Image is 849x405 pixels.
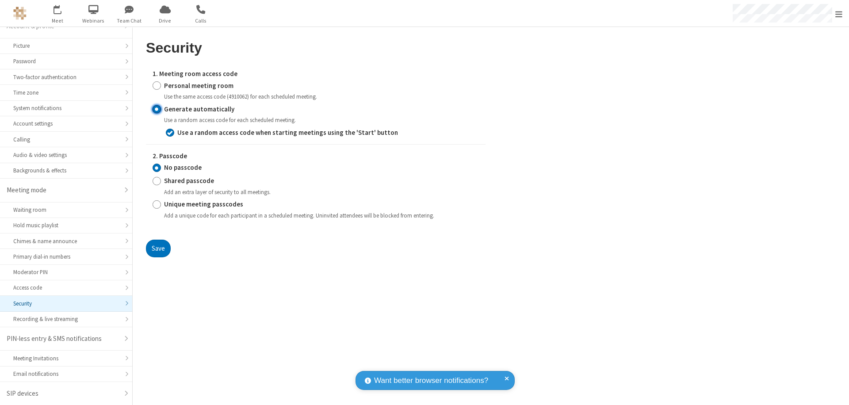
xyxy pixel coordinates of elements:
strong: No passcode [164,163,202,172]
div: Account settings [13,119,119,128]
div: 1 [60,5,65,11]
div: Calling [13,135,119,144]
div: Add a unique code for each participant in a scheduled meeting. Uninvited attendees will be blocke... [164,211,479,220]
div: Audio & video settings [13,151,119,159]
label: 1. Meeting room access code [153,69,479,79]
span: Team Chat [113,17,146,25]
div: Password [13,57,119,65]
div: Use a random access code for each scheduled meeting. [164,116,479,124]
span: Drive [149,17,182,25]
div: Chimes & name announce [13,237,119,245]
label: 2. Passcode [153,151,479,161]
div: Hold music playlist [13,221,119,229]
div: Two-factor authentication [13,73,119,81]
iframe: Chat [827,382,842,399]
span: Want better browser notifications? [374,375,488,386]
div: Email notifications [13,370,119,378]
button: Save [146,240,171,257]
strong: Generate automatically [164,105,234,113]
div: Picture [13,42,119,50]
span: Webinars [77,17,110,25]
h2: Security [146,40,486,56]
div: Backgrounds & effects [13,166,119,175]
strong: Use a random access code when starting meetings using the 'Start' button [177,128,398,137]
div: Meeting Invitations [13,354,119,363]
div: Add an extra layer of security to all meetings. [164,188,479,196]
div: Time zone [13,88,119,97]
div: SIP devices [7,389,119,399]
strong: Unique meeting passcodes [164,200,243,208]
div: Security [13,299,119,308]
strong: Shared passcode [164,176,214,185]
strong: Personal meeting room [164,81,233,90]
span: Meet [41,17,74,25]
div: PIN-less entry & SMS notifications [7,334,119,344]
div: Access code [13,283,119,292]
span: Calls [184,17,218,25]
div: Use the same access code (4910062) for each scheduled meeting. [164,92,479,101]
div: Meeting mode [7,185,119,195]
div: Moderator PIN [13,268,119,276]
div: System notifications [13,104,119,112]
div: Recording & live streaming [13,315,119,323]
div: Primary dial-in numbers [13,252,119,261]
div: Waiting room [13,206,119,214]
img: QA Selenium DO NOT DELETE OR CHANGE [13,7,27,20]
